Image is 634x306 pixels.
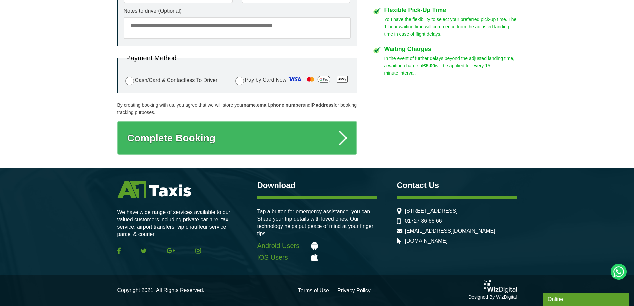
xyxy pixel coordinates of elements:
[468,293,517,301] p: Designed By WizDigital
[397,181,517,189] h3: Contact Us
[257,254,377,261] a: IOS Users
[384,46,517,52] h4: Waiting Charges
[117,209,237,238] p: We have wide range of services available to our valued customers including private car hire, taxi...
[257,102,269,108] strong: email
[124,76,218,85] label: Cash/Card & Contactless To Driver
[310,102,334,108] strong: IP address
[405,228,495,234] a: [EMAIL_ADDRESS][DOMAIN_NAME]
[117,247,121,254] img: Facebook
[235,77,244,85] input: Pay by Card Now
[423,63,435,68] strong: £5.00
[384,55,517,77] p: In the event of further delays beyond the adjusted landing time, a waiting charge of will be appl...
[117,287,204,294] p: Copyright 2021, All Rights Reserved.
[195,248,201,254] img: Instagram
[337,288,371,293] a: Privacy Policy
[405,218,442,224] a: 01727 86 66 66
[405,238,448,244] a: [DOMAIN_NAME]
[543,291,631,306] iframe: chat widget
[384,16,517,38] p: You have the flexibility to select your preferred pick-up time. The 1-hour waiting time will comm...
[158,8,182,14] span: (Optional)
[117,121,357,155] button: Complete Booking
[167,248,175,254] img: Google Plus
[124,8,351,14] label: Notes to driver
[125,77,134,85] input: Cash/Card & Contactless To Driver
[384,7,517,13] h4: Flexible Pick-Up Time
[117,101,357,116] p: By creating booking with us, you agree that we will store your , , and for booking tracking purpo...
[257,208,377,237] p: Tap a button for emergency assistance. you can Share your trip details with loved ones. Our techn...
[117,181,191,198] img: A1 Taxis St Albans
[234,74,351,87] label: Pay by Card Now
[484,280,517,293] img: Wiz Digital
[270,102,303,108] strong: phone number
[124,55,179,61] legend: Payment Method
[298,288,329,293] a: Terms of Use
[243,102,256,108] strong: name
[257,181,377,189] h3: Download
[257,242,377,250] a: Android Users
[141,248,147,253] img: Twitter
[397,208,517,214] li: [STREET_ADDRESS]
